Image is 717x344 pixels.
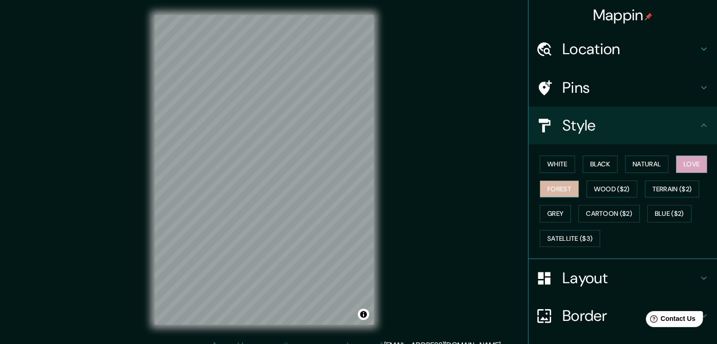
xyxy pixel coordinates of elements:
[562,116,698,135] h4: Style
[562,306,698,325] h4: Border
[645,180,700,198] button: Terrain ($2)
[625,156,668,173] button: Natural
[528,106,717,144] div: Style
[155,15,374,325] canvas: Map
[593,6,653,25] h4: Mappin
[528,259,717,297] div: Layout
[645,13,652,20] img: pin-icon.png
[562,78,698,97] h4: Pins
[528,297,717,335] div: Border
[578,205,640,222] button: Cartoon ($2)
[562,40,698,58] h4: Location
[358,309,369,320] button: Toggle attribution
[676,156,707,173] button: Love
[633,307,707,334] iframe: Help widget launcher
[562,269,698,287] h4: Layout
[540,156,575,173] button: White
[583,156,618,173] button: Black
[540,230,600,247] button: Satellite ($3)
[540,180,579,198] button: Forest
[528,30,717,68] div: Location
[540,205,571,222] button: Grey
[528,69,717,106] div: Pins
[647,205,692,222] button: Blue ($2)
[586,180,637,198] button: Wood ($2)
